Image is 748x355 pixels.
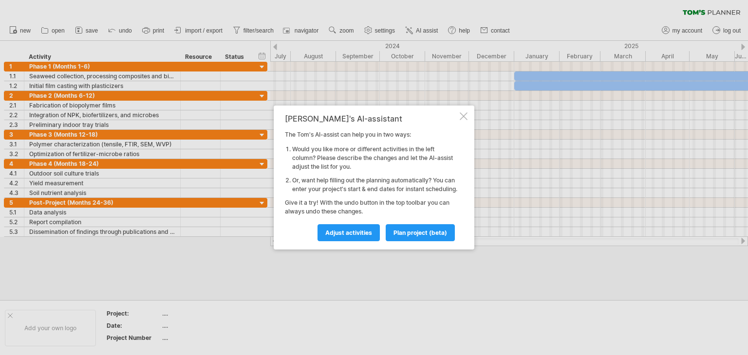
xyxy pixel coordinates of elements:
[285,114,458,123] div: [PERSON_NAME]'s AI-assistant
[393,229,447,236] span: plan project (beta)
[386,224,455,241] a: plan project (beta)
[318,224,380,241] a: Adjust activities
[292,145,458,171] li: Would you like more or different activities in the left column? Please describe the changes and l...
[285,114,458,241] div: The Tom's AI-assist can help you in two ways: Give it a try! With the undo button in the top tool...
[292,176,458,194] li: Or, want help filling out the planning automatically? You can enter your project's start & end da...
[325,229,372,236] span: Adjust activities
